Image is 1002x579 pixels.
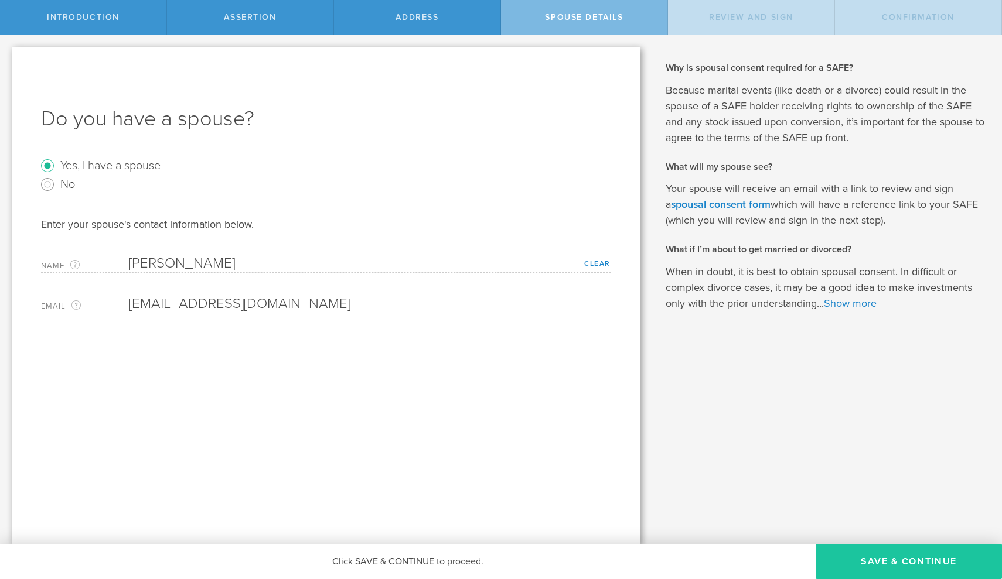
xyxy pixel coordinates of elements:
span: assertion [224,12,276,22]
span: Confirmation [882,12,955,22]
label: Yes, I have a spouse [60,156,161,173]
label: No [60,175,75,192]
label: Name [41,259,129,272]
h2: What will my spouse see? [666,160,985,173]
div: Enter your spouse's contact information below. [41,217,611,231]
span: Address [396,12,438,22]
input: Required [129,295,605,313]
a: Show more [824,297,877,310]
a: Clear [584,259,611,268]
h2: What if I’m about to get married or divorced? [666,243,985,256]
p: When in doubt, it is best to obtain spousal consent. In difficult or complex divorce cases, it ma... [666,264,985,311]
a: spousal consent form [671,198,771,211]
p: Your spouse will receive an email with a link to review and sign a which will have a reference li... [666,181,985,228]
p: Because marital events (like death or a divorce) could result in the spouse of a SAFE holder rece... [666,83,985,146]
button: Save & Continue [816,544,1002,579]
span: Review and Sign [709,12,793,22]
input: Required [129,255,605,272]
h2: Why is spousal consent required for a SAFE? [666,61,985,74]
span: Spouse Details [545,12,623,22]
h1: Do you have a spouse? [41,105,611,133]
span: Introduction [47,12,120,22]
label: Email [41,299,129,313]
